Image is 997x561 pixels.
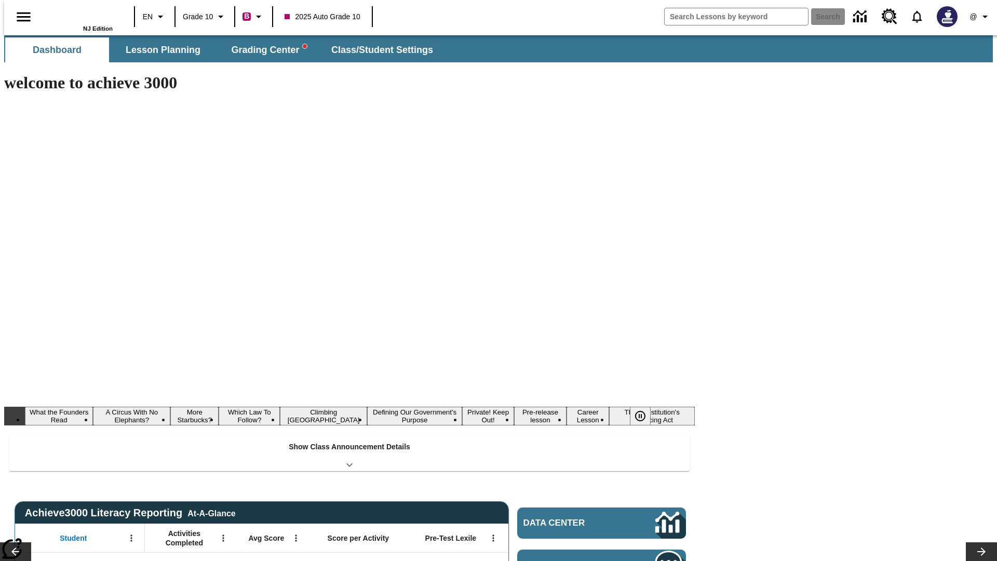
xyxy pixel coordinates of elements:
div: SubNavbar [4,35,993,62]
span: 2025 Auto Grade 10 [285,11,360,22]
button: Slide 4 Which Law To Follow? [219,407,280,425]
button: Open Menu [215,530,231,546]
button: Class/Student Settings [323,37,441,62]
button: Boost Class color is violet red. Change class color [238,7,269,26]
svg: writing assistant alert [303,44,307,48]
div: At-A-Glance [187,507,235,518]
button: Slide 10 The Constitution's Balancing Act [609,407,695,425]
button: Slide 6 Defining Our Government's Purpose [367,407,462,425]
span: Dashboard [33,44,82,56]
a: Data Center [517,507,686,539]
a: Data Center [847,3,875,31]
p: Show Class Announcement Details [289,442,410,452]
button: Grade: Grade 10, Select a grade [179,7,231,26]
span: Avg Score [248,533,284,543]
button: Dashboard [5,37,109,62]
div: SubNavbar [4,37,442,62]
button: Slide 1 What the Founders Read [25,407,93,425]
input: search field [665,8,808,25]
span: Score per Activity [328,533,389,543]
span: Student [60,533,87,543]
span: NJ Edition [83,25,113,32]
button: Slide 3 More Starbucks? [170,407,219,425]
div: Home [45,4,113,32]
h1: welcome to achieve 3000 [4,73,695,92]
button: Open side menu [8,2,39,32]
span: Data Center [523,518,621,528]
span: Grade 10 [183,11,213,22]
a: Resource Center, Will open in new tab [875,3,904,31]
div: Show Class Announcement Details [9,435,690,471]
button: Grading Center [217,37,321,62]
span: B [244,10,249,23]
button: Slide 2 A Circus With No Elephants? [93,407,170,425]
button: Pause [630,407,651,425]
button: Slide 9 Career Lesson [567,407,609,425]
button: Profile/Settings [964,7,997,26]
button: Open Menu [486,530,501,546]
button: Slide 5 Climbing Mount Tai [280,407,367,425]
div: Pause [630,407,661,425]
button: Language: EN, Select a language [138,7,171,26]
button: Open Menu [288,530,304,546]
button: Open Menu [124,530,139,546]
a: Home [45,5,113,25]
span: @ [969,11,977,22]
span: Activities Completed [150,529,219,547]
button: Lesson Planning [111,37,215,62]
span: Grading Center [231,44,306,56]
span: Achieve3000 Literacy Reporting [25,507,236,519]
img: Avatar [937,6,958,27]
a: Notifications [904,3,931,30]
button: Slide 7 Private! Keep Out! [462,407,514,425]
button: Lesson carousel, Next [966,542,997,561]
span: Class/Student Settings [331,44,433,56]
span: EN [143,11,153,22]
button: Select a new avatar [931,3,964,30]
span: Pre-Test Lexile [425,533,477,543]
span: Lesson Planning [126,44,200,56]
button: Slide 8 Pre-release lesson [514,407,567,425]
